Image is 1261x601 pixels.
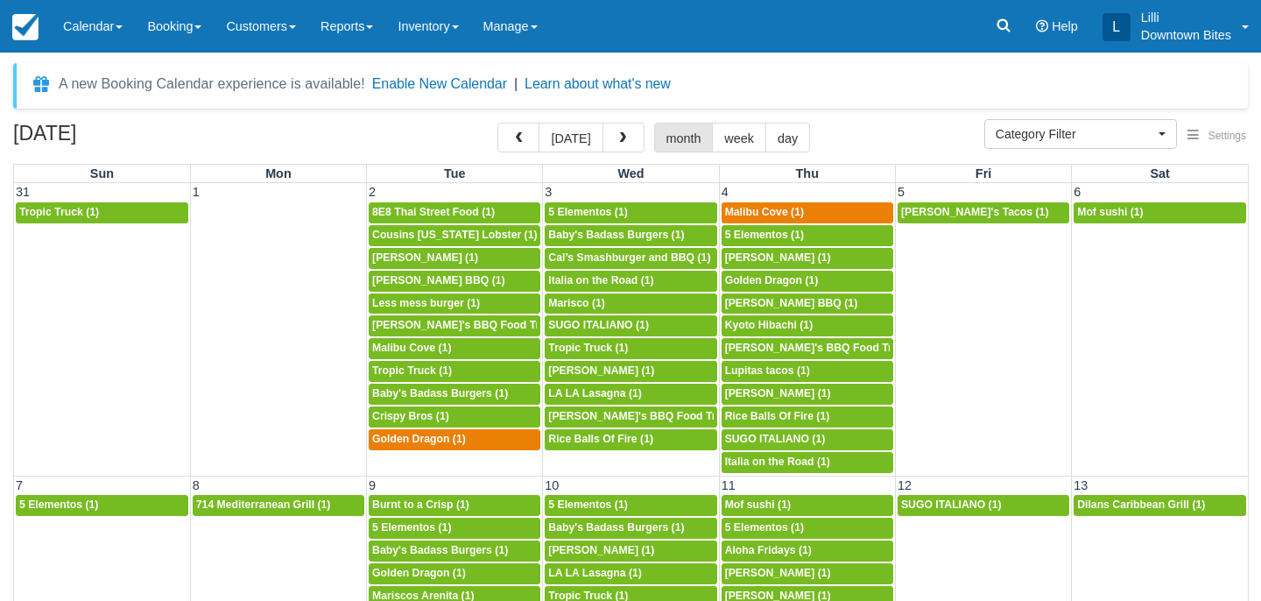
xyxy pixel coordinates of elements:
[14,185,32,199] span: 31
[369,518,540,539] a: 5 Elementos (1)
[369,248,540,269] a: [PERSON_NAME] (1)
[1150,166,1169,180] span: Sat
[369,293,540,315] a: Less mess burger (1)
[16,495,188,516] a: 5 Elementos (1)
[548,251,710,264] span: Cal’s Smashburger and BBQ (1)
[545,202,716,223] a: 5 Elementos (1)
[1208,130,1246,142] span: Settings
[372,567,466,579] span: Golden Dragon (1)
[196,498,331,511] span: 714 Mediterranean Grill (1)
[720,185,730,199] span: 4
[1141,26,1231,44] p: Downtown Bites
[191,478,201,492] span: 8
[367,478,377,492] span: 9
[545,495,716,516] a: 5 Elementos (1)
[545,407,716,428] a: [PERSON_NAME]'s BBQ Food Truck (1)
[19,498,98,511] span: 5 Elementos (1)
[369,563,540,584] a: Golden Dragon (1)
[725,544,812,556] span: Aloha Fridays (1)
[722,202,893,223] a: Malibu Cove (1)
[722,518,893,539] a: 5 Elementos (1)
[372,342,451,354] span: Malibu Cove (1)
[725,498,791,511] span: Mof sushi (1)
[725,433,826,445] span: SUGO ITALIANO (1)
[369,495,540,516] a: Burnt to a Crisp (1)
[369,541,540,562] a: Baby's Badass Burgers (1)
[369,407,540,428] a: Crispy Bros (1)
[372,75,507,93] button: Enable New Calendar
[367,185,377,199] span: 2
[725,456,830,468] span: Italia on the Road (1)
[725,251,831,264] span: [PERSON_NAME] (1)
[369,315,540,336] a: [PERSON_NAME]'s BBQ Food Truck (1)
[722,315,893,336] a: Kyoto Hibachi (1)
[369,361,540,382] a: Tropic Truck (1)
[514,76,518,91] span: |
[720,478,737,492] span: 11
[548,433,653,445] span: Rice Balls Of Fire (1)
[369,225,540,246] a: Cousins [US_STATE] Lobster (1)
[369,429,540,450] a: Golden Dragon (1)
[725,274,819,286] span: Golden Dragon (1)
[545,384,716,405] a: LA LA Lasagna (1)
[725,229,804,241] span: 5 Elementos (1)
[722,541,893,562] a: Aloha Fridays (1)
[548,544,654,556] span: [PERSON_NAME] (1)
[372,206,495,218] span: 8E8 Thai Street Food (1)
[1052,19,1078,33] span: Help
[548,319,649,331] span: SUGO ITALIANO (1)
[372,410,449,422] span: Crispy Bros (1)
[369,202,540,223] a: 8E8 Thai Street Food (1)
[976,166,991,180] span: Fri
[725,387,831,399] span: [PERSON_NAME] (1)
[725,206,804,218] span: Malibu Cove (1)
[90,166,114,180] span: Sun
[722,563,893,584] a: [PERSON_NAME] (1)
[369,271,540,292] a: [PERSON_NAME] BBQ (1)
[545,271,716,292] a: Italia on the Road (1)
[725,364,810,377] span: Lupitas tacos (1)
[539,123,602,152] button: [DATE]
[548,521,684,534] span: Baby's Badass Burgers (1)
[372,251,478,264] span: [PERSON_NAME] (1)
[191,185,201,199] span: 1
[1177,124,1257,149] button: Settings
[722,271,893,292] a: Golden Dragon (1)
[372,229,538,241] span: Cousins [US_STATE] Lobster (1)
[765,123,810,152] button: day
[722,225,893,246] a: 5 Elementos (1)
[265,166,292,180] span: Mon
[725,410,830,422] span: Rice Balls Of Fire (1)
[722,384,893,405] a: [PERSON_NAME] (1)
[548,274,653,286] span: Italia on the Road (1)
[725,342,927,354] span: [PERSON_NAME]'s BBQ Food Truck (1)
[545,429,716,450] a: Rice Balls Of Fire (1)
[545,518,716,539] a: Baby's Badass Burgers (1)
[545,225,716,246] a: Baby's Badass Burgers (1)
[543,478,560,492] span: 10
[525,76,671,91] a: Learn about what's new
[1141,9,1231,26] p: Lilli
[548,364,654,377] span: [PERSON_NAME] (1)
[12,14,39,40] img: checkfront-main-nav-mini-logo.png
[19,206,99,218] span: Tropic Truck (1)
[548,206,627,218] span: 5 Elementos (1)
[1072,185,1082,199] span: 6
[898,202,1069,223] a: [PERSON_NAME]'s Tacos (1)
[725,567,831,579] span: [PERSON_NAME] (1)
[372,498,469,511] span: Burnt to a Crisp (1)
[722,495,893,516] a: Mof sushi (1)
[548,387,642,399] span: LA LA Lasagna (1)
[59,74,365,95] div: A new Booking Calendar experience is available!
[548,342,628,354] span: Tropic Truck (1)
[545,315,716,336] a: SUGO ITALIANO (1)
[1072,478,1089,492] span: 13
[896,185,906,199] span: 5
[901,498,1002,511] span: SUGO ITALIANO (1)
[1074,495,1246,516] a: Dilans Caribbean Grill (1)
[548,567,642,579] span: LA LA Lasagna (1)
[372,364,452,377] span: Tropic Truck (1)
[548,229,684,241] span: Baby's Badass Burgers (1)
[796,166,819,180] span: Thu
[444,166,466,180] span: Tue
